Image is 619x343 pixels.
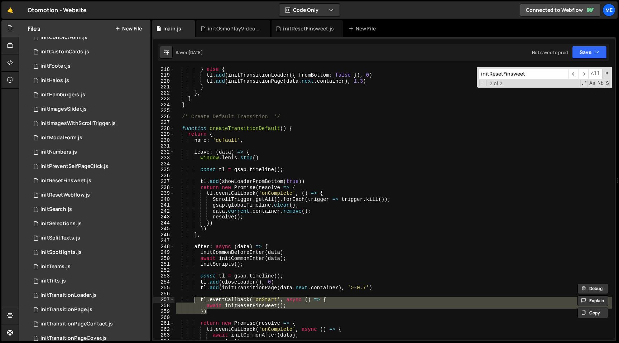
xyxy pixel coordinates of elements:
div: 262 [153,327,174,333]
div: Saved [176,49,203,55]
div: 256 [153,291,174,297]
div: New File [349,25,379,32]
div: 12084/42593.js [28,231,150,245]
a: Me [603,4,615,16]
div: 12084/43019.js [28,174,150,188]
div: 263 [153,332,174,338]
div: Otomotion - Website [28,6,87,14]
div: 12084/42781.js [28,288,150,303]
div: initSelections.js [40,221,82,227]
div: 12084/30388.js [28,260,150,274]
div: 232 [153,149,174,155]
div: 234 [153,161,174,167]
div: 260 [153,315,174,321]
div: initTransitionPageCover.js [40,335,107,342]
div: initHamburgers.js [40,92,85,98]
div: initSearch.js [40,206,72,213]
div: 219 [153,72,174,78]
button: New File [115,26,142,32]
div: 12084/45410.js [28,102,150,116]
div: initTeams.js [40,264,71,270]
span: RegExp Search [580,80,588,87]
input: Search for [479,69,568,79]
div: 250 [153,256,174,262]
div: 242 [153,208,174,214]
span: CaseSensitive Search [589,80,596,87]
div: 12084/36130.js [28,131,150,145]
a: Connected to Webflow [520,4,600,16]
div: initImagesWithScrollTrigger.js [40,120,116,127]
div: initFooter.js [40,63,71,69]
div: 249 [153,250,174,256]
div: 237 [153,179,174,185]
div: 227 [153,120,174,126]
span: 2 of 2 [487,81,505,87]
div: 235 [153,167,174,173]
a: 🤙 [1,1,19,19]
div: initImagesSlider.js [40,106,87,112]
div: 12084/36524.js [28,202,150,217]
div: main.js [163,25,181,32]
div: 220 [153,78,174,84]
div: 259 [153,309,174,315]
button: Debug [577,283,608,294]
div: 238 [153,185,174,191]
div: Not saved to prod [532,49,568,55]
div: 246 [153,232,174,238]
div: initTilts.js [40,278,66,284]
span: Toggle Replace mode [479,80,487,87]
div: initResetFinsweet.js [283,25,334,32]
div: 244 [153,220,174,226]
div: initSplitTexts.js [40,235,80,241]
div: 253 [153,273,174,279]
div: 12084/34347.js [28,245,150,260]
div: 12084/35986.js [28,59,150,73]
div: 252 [153,267,174,274]
button: Save [572,46,607,59]
div: initOsmoPlayVideoHover.js [208,25,261,32]
div: 228 [153,126,174,132]
div: 258 [153,303,174,309]
div: initTransitionPageContact.js [40,321,113,327]
div: 239 [153,190,174,197]
div: 218 [153,67,174,73]
div: initTransitionLoader.js [40,292,97,299]
div: 221 [153,84,174,90]
div: 231 [153,143,174,149]
div: 12084/42861.js [28,159,150,174]
div: 226 [153,114,174,120]
button: Code Only [279,4,340,16]
button: Copy [577,308,608,318]
div: 254 [153,279,174,285]
div: 225 [153,108,174,114]
div: 12084/42860.js [28,188,150,202]
div: 241 [153,202,174,208]
div: 12084/42878.js [28,303,150,317]
div: initModalForm.js [40,135,82,141]
h2: Files [28,25,40,33]
div: 12084/35911.js [28,145,150,159]
div: 236 [153,173,174,179]
div: 12084/43093.js [28,30,150,45]
div: initContactForm.js [40,34,87,41]
div: 255 [153,285,174,291]
div: initResetWebflow.js [40,192,90,198]
div: initHalos.js [40,77,69,84]
div: 222 [153,90,174,96]
div: initSpotlights.js [40,249,82,256]
div: initNumbers.js [40,149,77,155]
div: 12084/43464.js [28,45,150,59]
div: 243 [153,214,174,220]
span: Whole Word Search [597,80,604,87]
div: 233 [153,155,174,161]
div: initResetFinsweet.js [40,178,91,184]
div: 12084/42877.js [28,317,150,331]
div: 251 [153,261,174,267]
div: initCustomCards.js [40,49,89,55]
div: 248 [153,244,174,250]
div: 223 [153,96,174,102]
span: Search In Selection [605,80,610,87]
span: Alt-Enter [588,69,603,79]
div: 240 [153,197,174,203]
